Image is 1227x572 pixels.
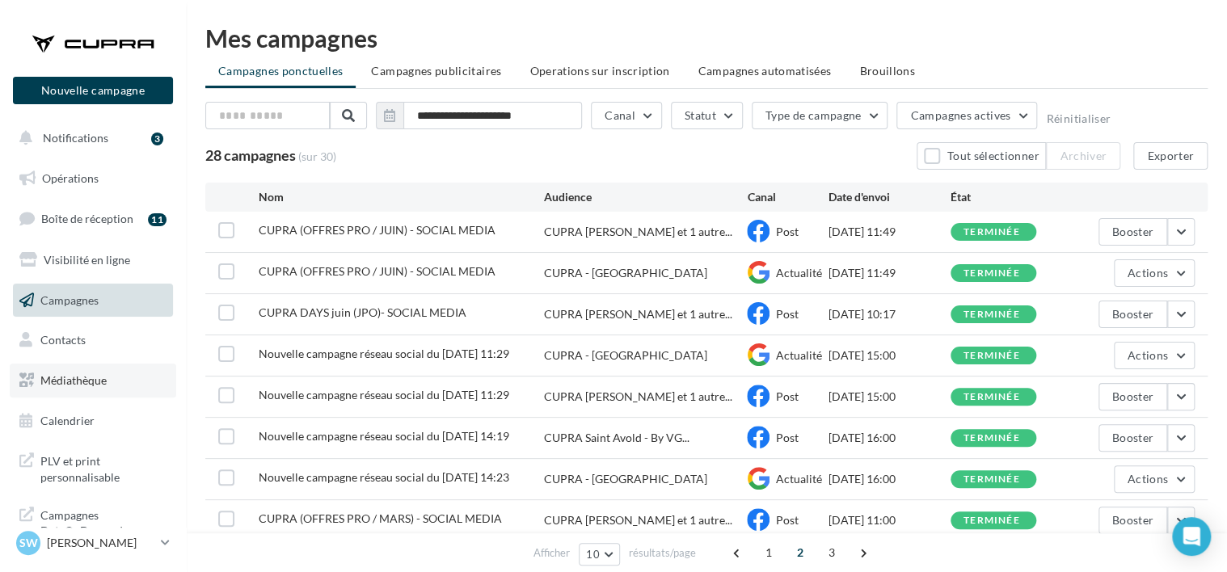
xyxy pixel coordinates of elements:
[1098,507,1167,534] button: Booster
[829,224,951,240] div: [DATE] 11:49
[829,306,951,322] div: [DATE] 10:17
[10,201,176,236] a: Boîte de réception11
[10,364,176,397] a: Médiathèque
[1128,472,1168,486] span: Actions
[775,431,798,444] span: Post
[259,347,509,360] span: Nouvelle campagne réseau social du 06-06-2025 11:29
[151,132,163,145] div: 3
[10,121,170,155] button: Notifications 3
[13,528,173,558] a: SW [PERSON_NAME]
[787,540,813,566] span: 2
[829,189,951,205] div: Date d'envoi
[544,430,689,446] span: CUPRA Saint Avold - By VG...
[371,64,501,78] span: Campagnes publicitaires
[40,373,107,387] span: Médiathèque
[47,535,154,551] p: [PERSON_NAME]
[1098,383,1167,410] button: Booster
[963,351,1020,361] div: terminée
[259,223,495,237] span: CUPRA (OFFRES PRO / JUIN) - SOCIAL MEDIA
[10,323,176,357] a: Contacts
[148,213,167,226] div: 11
[1114,342,1195,369] button: Actions
[10,284,176,318] a: Campagnes
[586,548,600,561] span: 10
[544,389,732,405] div: CUPRA [PERSON_NAME] et 1 autre...
[775,307,798,321] span: Post
[698,64,832,78] span: Campagnes automatisées
[40,333,86,347] span: Contacts
[1098,424,1167,452] button: Booster
[544,265,707,281] div: CUPRA - [GEOGRAPHIC_DATA]
[259,189,543,205] div: Nom
[910,108,1010,122] span: Campagnes actives
[10,444,176,491] a: PLV et print personnalisable
[1114,259,1195,287] button: Actions
[1128,348,1168,362] span: Actions
[1046,142,1120,170] button: Archiver
[529,64,669,78] span: Operations sur inscription
[829,347,951,364] div: [DATE] 15:00
[1114,465,1195,493] button: Actions
[963,309,1020,320] div: terminée
[544,347,707,364] div: CUPRA - [GEOGRAPHIC_DATA]
[259,429,509,443] span: Nouvelle campagne réseau social du 27-05-2025 14:19
[819,540,845,566] span: 3
[859,64,915,78] span: Brouillons
[44,253,130,267] span: Visibilité en ligne
[1046,112,1111,125] button: Réinitialiser
[10,162,176,196] a: Opérations
[42,171,99,185] span: Opérations
[775,513,798,527] span: Post
[775,472,821,486] span: Actualité
[963,227,1020,238] div: terminée
[752,102,888,129] button: Type de campagne
[756,540,782,566] span: 1
[259,388,509,402] span: Nouvelle campagne réseau social du 06-06-2025 11:29
[829,471,951,487] div: [DATE] 16:00
[205,146,296,164] span: 28 campagnes
[963,433,1020,444] div: terminée
[963,474,1020,485] div: terminée
[775,348,821,362] span: Actualité
[917,142,1046,170] button: Tout sélectionner
[896,102,1037,129] button: Campagnes actives
[10,498,176,545] a: Campagnes DataOnDemand
[41,212,133,225] span: Boîte de réception
[963,268,1020,279] div: terminée
[829,512,951,528] div: [DATE] 11:00
[10,404,176,438] a: Calendrier
[775,389,798,403] span: Post
[40,292,99,306] span: Campagnes
[544,306,732,322] div: CUPRA [PERSON_NAME] et 1 autre...
[963,515,1020,526] div: terminée
[544,512,732,528] div: CUPRA [PERSON_NAME] et 1 autre...
[10,243,176,277] a: Visibilité en ligne
[1172,517,1211,556] div: Open Intercom Messenger
[829,389,951,405] div: [DATE] 15:00
[259,305,466,319] span: CUPRA DAYS juin (JPO)- SOCIAL MEDIA
[544,471,707,487] div: CUPRA - [GEOGRAPHIC_DATA]
[951,189,1073,205] div: État
[1098,301,1167,328] button: Booster
[259,264,495,278] span: CUPRA (OFFRES PRO / JUIN) - SOCIAL MEDIA
[533,545,570,561] span: Afficher
[629,545,696,561] span: résultats/page
[40,450,167,485] span: PLV et print personnalisable
[775,225,798,238] span: Post
[1133,142,1208,170] button: Exporter
[579,543,620,566] button: 10
[747,189,829,205] div: Canal
[43,131,108,145] span: Notifications
[829,265,951,281] div: [DATE] 11:49
[544,189,748,205] div: Audience
[40,504,167,539] span: Campagnes DataOnDemand
[13,77,173,104] button: Nouvelle campagne
[544,224,732,240] div: CUPRA [PERSON_NAME] et 1 autre...
[1098,218,1167,246] button: Booster
[829,430,951,446] div: [DATE] 16:00
[259,511,502,525] span: CUPRA (OFFRES PRO / MARS) - SOCIAL MEDIA
[19,535,38,551] span: SW
[1128,266,1168,280] span: Actions
[205,26,1208,50] div: Mes campagnes
[963,392,1020,402] div: terminée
